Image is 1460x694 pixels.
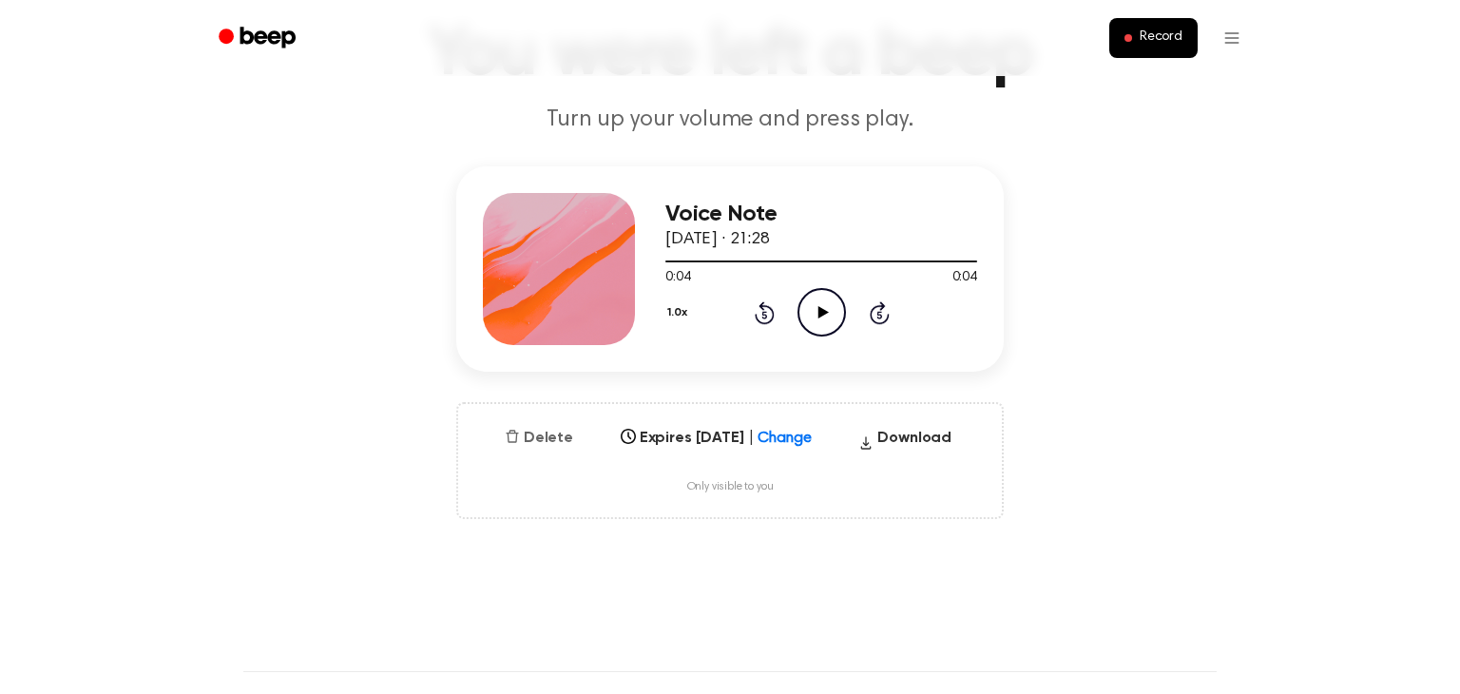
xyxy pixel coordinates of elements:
[1140,29,1182,47] span: Record
[1209,15,1255,61] button: Open menu
[1109,18,1198,58] button: Record
[497,427,581,450] button: Delete
[665,202,977,227] h3: Voice Note
[687,480,774,494] span: Only visible to you
[851,427,959,457] button: Download
[952,268,977,288] span: 0:04
[205,20,313,57] a: Beep
[665,268,690,288] span: 0:04
[365,105,1095,136] p: Turn up your volume and press play.
[665,297,694,329] button: 1.0x
[665,231,770,248] span: [DATE] · 21:28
